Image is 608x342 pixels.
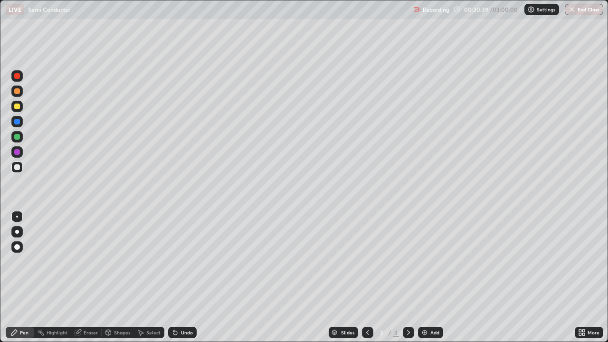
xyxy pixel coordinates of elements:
div: Slides [341,330,354,335]
img: end-class-cross [568,6,576,13]
img: add-slide-button [421,329,428,336]
div: Pen [20,330,28,335]
p: LIVE [9,6,21,13]
div: Shapes [114,330,130,335]
div: Add [430,330,439,335]
div: 3 [393,328,399,337]
p: Settings [537,7,555,12]
div: Undo [181,330,193,335]
div: More [588,330,599,335]
div: 3 [377,330,387,335]
img: class-settings-icons [527,6,535,13]
div: / [389,330,391,335]
button: End Class [565,4,603,15]
p: Recording [423,6,449,13]
p: Semi Conductor [28,6,70,13]
div: Select [146,330,161,335]
div: Eraser [84,330,98,335]
img: recording.375f2c34.svg [413,6,421,13]
div: Highlight [47,330,67,335]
